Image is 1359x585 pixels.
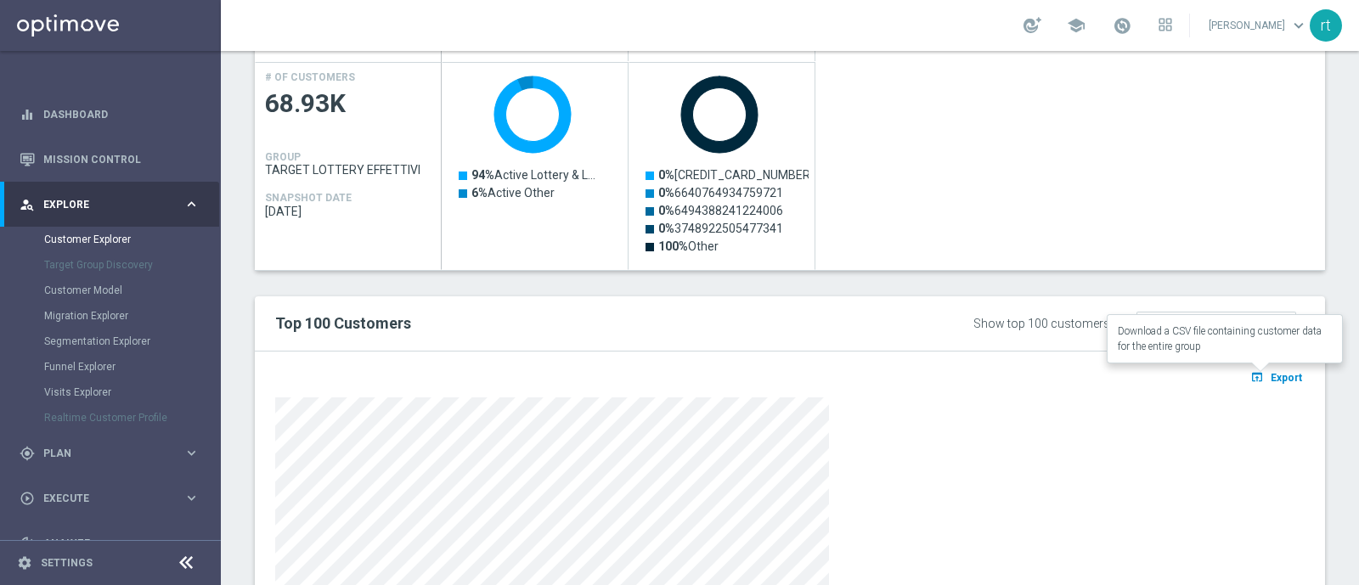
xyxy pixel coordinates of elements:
[20,107,35,122] i: equalizer
[183,535,200,551] i: keyboard_arrow_right
[17,555,32,571] i: settings
[44,360,177,374] a: Funnel Explorer
[44,329,219,354] div: Segmentation Explorer
[265,151,301,163] h4: GROUP
[19,492,200,505] button: play_circle_outline Execute keyboard_arrow_right
[1207,13,1310,38] a: [PERSON_NAME]keyboard_arrow_down
[44,278,219,303] div: Customer Model
[1067,16,1086,35] span: school
[43,493,183,503] span: Execute
[265,192,352,204] h4: SNAPSHOT DATE
[43,137,200,182] a: Mission Control
[471,186,488,200] tspan: 6%
[44,227,219,252] div: Customer Explorer
[658,168,674,182] tspan: 0%
[255,62,442,270] div: Press SPACE to select this row.
[44,309,177,323] a: Migration Explorer
[183,445,200,461] i: keyboard_arrow_right
[20,536,35,551] i: track_changes
[658,186,674,200] tspan: 0%
[1271,372,1302,384] span: Export
[658,222,674,235] tspan: 0%
[471,168,494,182] tspan: 94%
[1310,9,1342,42] div: rt
[20,197,183,212] div: Explore
[43,92,200,137] a: Dashboard
[183,196,200,212] i: keyboard_arrow_right
[20,536,183,551] div: Analyze
[275,313,866,334] h2: Top 100 Customers
[442,62,815,270] div: Press SPACE to select this row.
[43,538,183,548] span: Analyze
[183,490,200,506] i: keyboard_arrow_right
[19,153,200,166] button: Mission Control
[658,222,783,235] text: 3748922505477341
[19,108,200,121] button: equalizer Dashboard
[20,491,35,506] i: play_circle_outline
[471,186,555,200] text: Active Other
[20,491,183,506] div: Execute
[44,303,219,329] div: Migration Explorer
[1248,366,1305,388] button: open_in_browser Export
[44,233,177,246] a: Customer Explorer
[265,163,431,177] span: TARGET LOTTERY EFFETTIVI
[1289,16,1308,35] span: keyboard_arrow_down
[43,200,183,210] span: Explore
[658,186,783,200] text: 6640764934759721
[265,71,355,83] h4: # OF CUSTOMERS
[44,380,219,405] div: Visits Explorer
[44,385,177,399] a: Visits Explorer
[43,448,183,458] span: Plan
[19,198,200,211] button: person_search Explore keyboard_arrow_right
[658,204,674,217] tspan: 0%
[44,335,177,348] a: Segmentation Explorer
[44,405,219,430] div: Realtime Customer Profile
[19,447,200,460] button: gps_fixed Plan keyboard_arrow_right
[44,354,219,380] div: Funnel Explorer
[41,558,93,568] a: Settings
[44,284,177,297] a: Customer Model
[20,92,200,137] div: Dashboard
[44,252,219,278] div: Target Group Discovery
[19,537,200,550] button: track_changes Analyze keyboard_arrow_right
[658,168,814,182] text: [CREDIT_CARD_NUMBER]
[471,168,595,182] text: Active Lottery & L…
[658,204,783,217] text: 6494388241224006
[20,446,183,461] div: Plan
[658,239,719,253] text: Other
[973,317,1125,331] div: Show top 100 customers by
[20,137,200,182] div: Mission Control
[265,87,431,121] span: 68.93K
[20,446,35,461] i: gps_fixed
[1250,370,1268,384] i: open_in_browser
[265,205,431,218] span: 2025-09-10
[20,197,35,212] i: person_search
[658,239,688,253] tspan: 100%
